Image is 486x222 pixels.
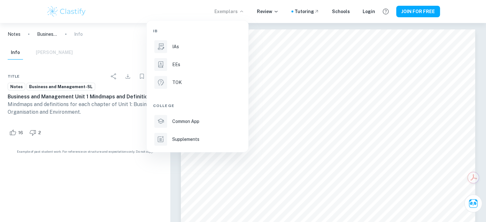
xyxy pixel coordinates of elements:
[172,136,199,143] p: Supplements
[153,75,242,90] a: TOK
[172,118,199,125] p: Common App
[172,61,180,68] p: EEs
[172,43,179,50] p: IAs
[153,57,242,72] a: EEs
[153,103,174,109] span: College
[172,79,182,86] p: TOK
[153,39,242,54] a: IAs
[153,132,242,147] a: Supplements
[153,28,158,34] span: IB
[153,114,242,129] a: Common App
